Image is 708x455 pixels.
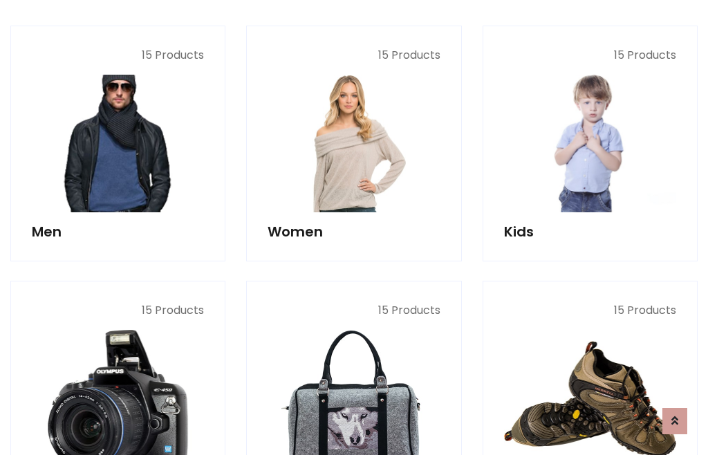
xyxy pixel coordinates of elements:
[504,223,676,240] h5: Kids
[32,223,204,240] h5: Men
[504,47,676,64] p: 15 Products
[504,302,676,319] p: 15 Products
[268,47,440,64] p: 15 Products
[32,47,204,64] p: 15 Products
[32,302,204,319] p: 15 Products
[268,302,440,319] p: 15 Products
[268,223,440,240] h5: Women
